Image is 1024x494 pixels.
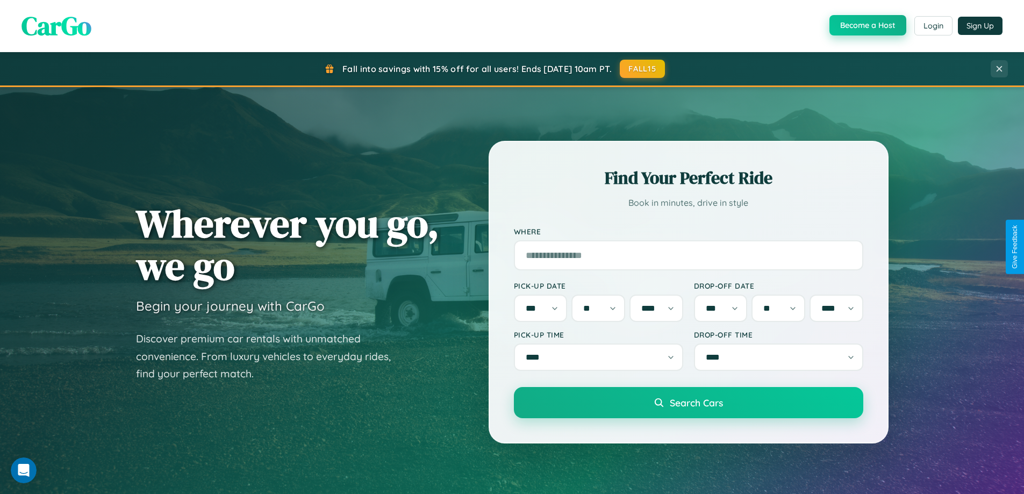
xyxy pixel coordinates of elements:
button: Login [914,16,953,35]
button: Search Cars [514,387,863,418]
p: Discover premium car rentals with unmatched convenience. From luxury vehicles to everyday rides, ... [136,330,405,383]
button: Become a Host [829,15,906,35]
iframe: Intercom live chat [11,457,37,483]
span: Search Cars [670,397,723,409]
button: Sign Up [958,17,1002,35]
label: Drop-off Time [694,330,863,339]
span: Fall into savings with 15% off for all users! Ends [DATE] 10am PT. [342,63,612,74]
h2: Find Your Perfect Ride [514,166,863,190]
label: Drop-off Date [694,281,863,290]
p: Book in minutes, drive in style [514,195,863,211]
label: Pick-up Time [514,330,683,339]
div: Give Feedback [1011,225,1019,269]
span: CarGo [22,8,91,44]
label: Where [514,227,863,236]
button: FALL15 [620,60,665,78]
h3: Begin your journey with CarGo [136,298,325,314]
h1: Wherever you go, we go [136,202,439,287]
label: Pick-up Date [514,281,683,290]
